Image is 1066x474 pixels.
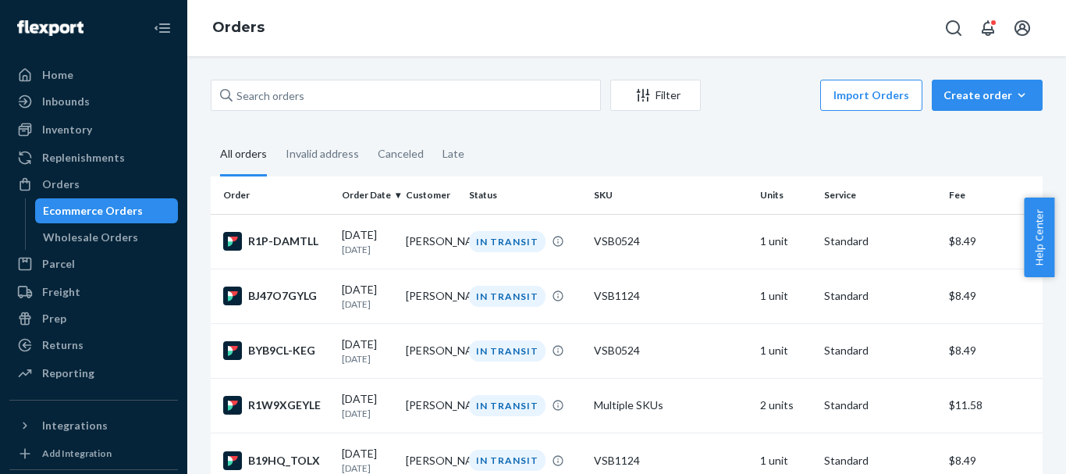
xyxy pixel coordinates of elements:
[42,365,94,381] div: Reporting
[9,251,178,276] a: Parcel
[42,176,80,192] div: Orders
[200,5,277,51] ol: breadcrumbs
[17,20,84,36] img: Flexport logo
[588,378,754,433] td: Multiple SKUs
[42,311,66,326] div: Prep
[212,19,265,36] a: Orders
[342,282,393,311] div: [DATE]
[42,67,73,83] div: Home
[43,230,138,245] div: Wholesale Orders
[469,395,545,416] div: IN TRANSIT
[211,80,601,111] input: Search orders
[9,280,178,305] a: Freight
[824,343,936,358] p: Standard
[43,203,143,219] div: Ecommerce Orders
[378,134,424,174] div: Canceled
[42,94,90,109] div: Inbounds
[342,352,393,365] p: [DATE]
[943,378,1043,433] td: $11.58
[754,378,818,433] td: 2 units
[943,87,1031,103] div: Create order
[42,418,108,433] div: Integrations
[469,450,545,471] div: IN TRANSIT
[9,117,178,142] a: Inventory
[469,286,545,307] div: IN TRANSIT
[938,12,969,44] button: Open Search Box
[342,407,393,420] p: [DATE]
[220,134,267,176] div: All orders
[611,87,700,103] div: Filter
[400,378,464,433] td: [PERSON_NAME]
[943,269,1043,323] td: $8.49
[820,80,922,111] button: Import Orders
[400,323,464,378] td: [PERSON_NAME]
[588,176,754,214] th: SKU
[342,227,393,256] div: [DATE]
[286,134,359,174] div: Invalid address
[442,134,464,174] div: Late
[818,176,943,214] th: Service
[9,361,178,386] a: Reporting
[9,89,178,114] a: Inbounds
[594,233,748,249] div: VSB0524
[42,284,80,300] div: Freight
[463,176,588,214] th: Status
[943,323,1043,378] td: $8.49
[824,288,936,304] p: Standard
[469,231,545,252] div: IN TRANSIT
[400,269,464,323] td: [PERSON_NAME]
[42,150,125,166] div: Replenishments
[342,298,393,311] p: [DATE]
[943,214,1043,269] td: $8.49
[943,176,1043,214] th: Fee
[35,225,179,250] a: Wholesale Orders
[594,343,748,358] div: VSB0524
[594,453,748,469] div: VSB1124
[9,145,178,170] a: Replenishments
[400,214,464,269] td: [PERSON_NAME]
[223,341,329,360] div: BYB9CL-KEG
[972,12,1004,44] button: Open notifications
[223,232,329,251] div: R1P-DAMTLL
[223,451,329,470] div: B19HQ_TOLX
[9,306,178,331] a: Prep
[1024,198,1054,277] button: Help Center
[35,198,179,223] a: Ecommerce Orders
[9,444,178,463] a: Add Integration
[42,447,112,460] div: Add Integration
[342,337,393,365] div: [DATE]
[754,214,818,269] td: 1 unit
[42,337,84,353] div: Returns
[824,397,936,413] p: Standard
[824,233,936,249] p: Standard
[42,256,75,272] div: Parcel
[342,391,393,420] div: [DATE]
[824,453,936,469] p: Standard
[406,188,457,201] div: Customer
[342,243,393,256] p: [DATE]
[754,176,818,214] th: Units
[223,396,329,415] div: R1W9XGEYLE
[9,413,178,438] button: Integrations
[211,176,336,214] th: Order
[42,122,92,137] div: Inventory
[9,333,178,358] a: Returns
[1007,12,1038,44] button: Open account menu
[754,323,818,378] td: 1 unit
[223,287,329,305] div: BJ47O7GYLG
[9,172,178,197] a: Orders
[610,80,701,111] button: Filter
[932,80,1043,111] button: Create order
[469,340,545,362] div: IN TRANSIT
[336,176,400,214] th: Order Date
[754,269,818,323] td: 1 unit
[594,288,748,304] div: VSB1124
[147,12,178,44] button: Close Navigation
[9,62,178,87] a: Home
